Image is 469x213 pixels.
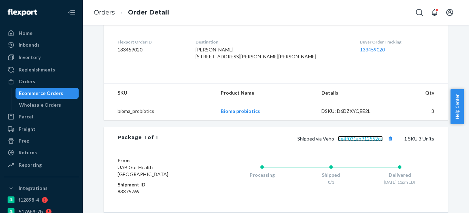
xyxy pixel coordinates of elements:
[4,111,79,122] a: Parcel
[94,9,115,16] a: Orders
[365,172,434,178] div: Delivered
[16,99,79,110] a: Wholesale Orders
[316,84,392,102] th: Details
[4,39,79,50] a: Inbounds
[8,9,37,16] img: Flexport logo
[19,90,63,97] div: Ecommerce Orders
[4,159,79,171] a: Reporting
[118,46,184,53] dd: 133459020
[65,6,79,19] button: Close Navigation
[297,172,366,178] div: Shipped
[19,162,42,168] div: Reporting
[391,84,448,102] th: Qty
[19,126,36,133] div: Freight
[215,84,316,102] th: Product Name
[297,136,395,142] span: Shipped via Veho
[19,41,40,48] div: Inbounds
[4,194,79,205] a: f12898-4
[88,2,174,23] ol: breadcrumbs
[19,30,32,37] div: Home
[118,188,200,195] dd: 83375769
[297,179,366,185] div: 8/1
[450,89,464,124] button: Help Center
[16,88,79,99] a: Ecommerce Orders
[360,47,385,52] a: 133459020
[196,47,316,59] span: [PERSON_NAME] [STREET_ADDRESS][PERSON_NAME][PERSON_NAME]
[4,64,79,75] a: Replenishments
[118,39,184,45] dt: Flexport Order ID
[19,149,37,156] div: Returns
[221,108,260,114] a: Bioma probiotics
[19,196,39,203] div: f12898-4
[118,181,200,188] dt: Shipment ID
[321,108,386,115] div: DSKU: D6DZXYQEE2L
[443,6,457,19] button: Open account menu
[4,135,79,146] a: Prep
[360,39,434,45] dt: Buyer Order Tracking
[104,102,215,120] td: bioma_probiotics
[118,164,168,177] span: UAB Gut Health [GEOGRAPHIC_DATA]
[4,124,79,135] a: Freight
[19,137,29,144] div: Prep
[412,6,426,19] button: Open Search Box
[19,185,48,192] div: Integrations
[428,6,441,19] button: Open notifications
[386,134,395,143] button: Copy tracking number
[4,76,79,87] a: Orders
[19,66,55,73] div: Replenishments
[4,52,79,63] a: Inventory
[365,179,434,185] div: [DATE] 11pm EDT
[4,183,79,194] button: Integrations
[196,39,349,45] dt: Destination
[158,134,434,143] div: 1 SKU 3 Units
[19,101,61,108] div: Wholesale Orders
[118,134,158,143] div: Package 1 of 1
[338,136,383,142] a: be4f031ab912552ca
[4,28,79,39] a: Home
[19,78,35,85] div: Orders
[19,113,33,120] div: Parcel
[118,157,200,164] dt: From
[4,147,79,158] a: Returns
[391,102,448,120] td: 3
[104,84,215,102] th: SKU
[19,54,41,61] div: Inventory
[228,172,297,178] div: Processing
[128,9,169,16] a: Order Detail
